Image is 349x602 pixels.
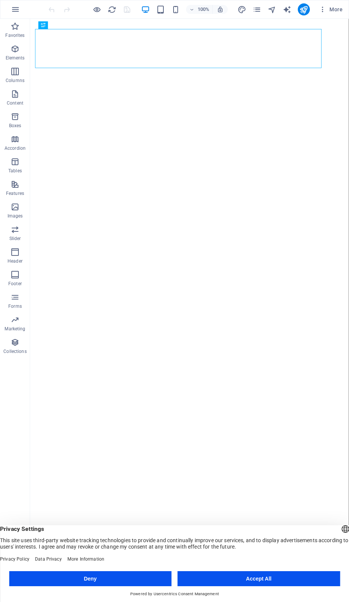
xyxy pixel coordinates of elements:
[217,6,224,13] i: On resize automatically adjust zoom level to fit chosen device.
[253,5,261,14] i: Pages (Ctrl+Alt+S)
[92,5,101,14] button: Click here to leave preview mode and continue editing
[238,5,247,14] button: design
[8,281,22,287] p: Footer
[298,3,310,15] button: publish
[5,145,26,151] p: Accordion
[253,5,262,14] button: pages
[268,5,277,14] button: navigator
[8,258,23,264] p: Header
[6,190,24,196] p: Features
[283,5,291,14] i: AI Writer
[283,5,292,14] button: text_generator
[319,6,343,13] span: More
[8,303,22,309] p: Forms
[268,5,276,14] i: Navigator
[9,236,21,242] p: Slider
[8,213,23,219] p: Images
[6,55,25,61] p: Elements
[197,5,209,14] h6: 100%
[107,5,116,14] button: reload
[299,5,308,14] i: Publish
[238,5,246,14] i: Design (Ctrl+Alt+Y)
[7,100,23,106] p: Content
[108,5,116,14] i: Reload page
[186,5,213,14] button: 100%
[5,326,25,332] p: Marketing
[9,123,21,129] p: Boxes
[3,348,26,354] p: Collections
[6,78,24,84] p: Columns
[316,3,346,15] button: More
[5,32,24,38] p: Favorites
[8,168,22,174] p: Tables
